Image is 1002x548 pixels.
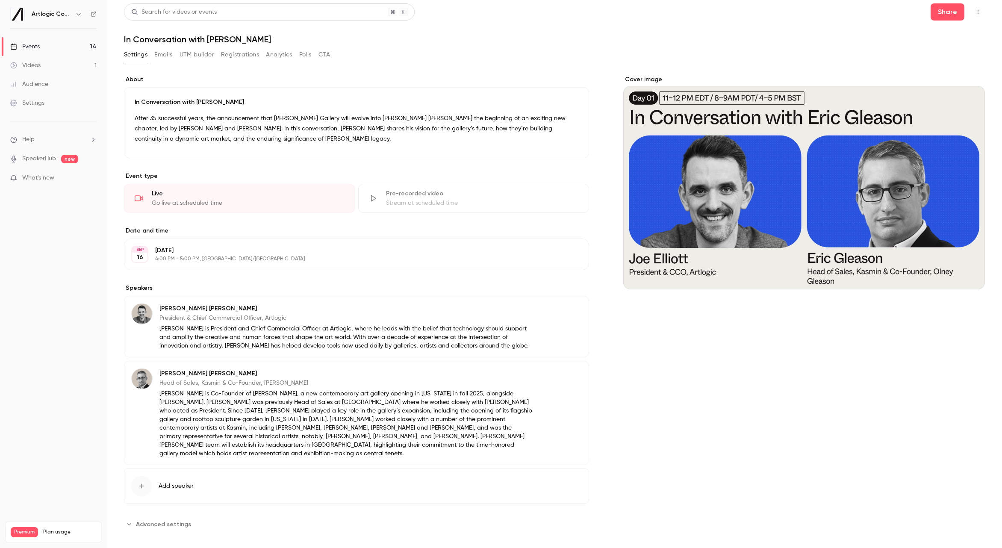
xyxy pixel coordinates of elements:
[135,113,578,144] p: After 35 successful years, the announcement that [PERSON_NAME] Gallery will evolve into [PERSON_N...
[124,361,589,465] div: Eric Gleeson[PERSON_NAME] [PERSON_NAME]Head of Sales, Kasmin & Co-Founder, [PERSON_NAME][PERSON_N...
[43,529,96,536] span: Plan usage
[159,314,533,322] p: President & Chief Commercial Officer, Artlogic
[155,256,544,262] p: 4:00 PM - 5:00 PM, [GEOGRAPHIC_DATA]/[GEOGRAPHIC_DATA]
[159,482,194,490] span: Add speaker
[124,75,589,84] label: About
[386,199,578,207] div: Stream at scheduled time
[124,184,355,213] div: LiveGo live at scheduled time
[124,517,589,531] section: Advanced settings
[124,34,985,44] h1: In Conversation with [PERSON_NAME]
[931,3,964,21] button: Share
[124,517,196,531] button: Advanced settings
[61,155,78,163] span: new
[124,296,589,357] div: Joe Elliott[PERSON_NAME] [PERSON_NAME]President & Chief Commercial Officer, Artlogic[PERSON_NAME]...
[358,184,589,213] div: Pre-recorded videoStream at scheduled time
[124,284,589,292] label: Speakers
[180,48,214,62] button: UTM builder
[132,247,147,253] div: SEP
[10,99,44,107] div: Settings
[124,468,589,504] button: Add speaker
[124,48,147,62] button: Settings
[154,48,172,62] button: Emails
[159,369,533,378] p: [PERSON_NAME] [PERSON_NAME]
[152,189,344,198] div: Live
[86,174,97,182] iframe: Noticeable Trigger
[11,7,24,21] img: Artlogic Connect 2025
[318,48,330,62] button: CTA
[124,227,589,235] label: Date and time
[159,324,533,350] p: [PERSON_NAME] is President and Chief Commercial Officer at Artlogic, where he leads with the beli...
[135,98,578,106] p: In Conversation with [PERSON_NAME]
[155,246,544,255] p: [DATE]
[10,42,40,51] div: Events
[623,75,985,84] label: Cover image
[159,389,533,458] p: [PERSON_NAME] is Co-Founder of [PERSON_NAME], a new contemporary art gallery opening in [US_STATE...
[136,520,191,529] span: Advanced settings
[159,304,533,313] p: [PERSON_NAME] [PERSON_NAME]
[124,172,589,180] p: Event type
[266,48,292,62] button: Analytics
[132,368,152,389] img: Eric Gleeson
[132,303,152,324] img: Joe Elliott
[11,527,38,537] span: Premium
[152,199,344,207] div: Go live at scheduled time
[137,253,143,262] p: 16
[386,189,578,198] div: Pre-recorded video
[623,75,985,289] section: Cover image
[221,48,259,62] button: Registrations
[22,174,54,183] span: What's new
[32,10,72,18] h6: Artlogic Connect 2025
[159,379,533,387] p: Head of Sales, Kasmin & Co-Founder, [PERSON_NAME]
[10,135,97,144] li: help-dropdown-opener
[22,135,35,144] span: Help
[131,8,217,17] div: Search for videos or events
[10,61,41,70] div: Videos
[299,48,312,62] button: Polls
[22,154,56,163] a: SpeakerHub
[10,80,48,88] div: Audience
